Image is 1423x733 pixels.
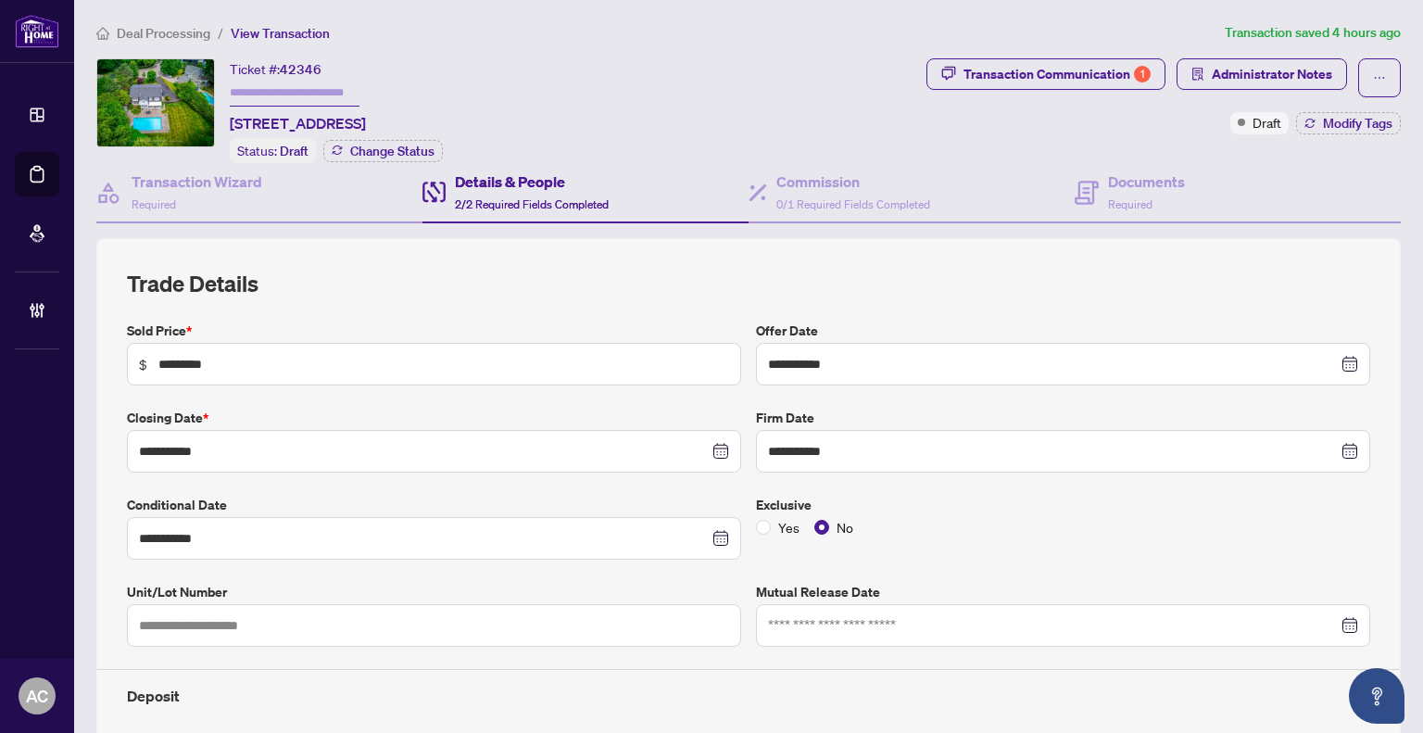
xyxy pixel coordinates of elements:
[127,321,741,341] label: Sold Price
[829,517,861,537] span: No
[1296,112,1401,134] button: Modify Tags
[1349,668,1404,724] button: Open asap
[132,197,176,211] span: Required
[350,145,434,158] span: Change Status
[1253,112,1281,133] span: Draft
[127,269,1370,298] h2: Trade Details
[230,58,321,80] div: Ticket #:
[756,408,1370,428] label: Firm Date
[15,14,59,48] img: logo
[132,171,262,193] h4: Transaction Wizard
[1108,197,1152,211] span: Required
[1225,22,1401,44] article: Transaction saved 4 hours ago
[1191,68,1204,81] span: solution
[127,408,741,428] label: Closing Date
[139,354,147,374] span: $
[756,582,1370,602] label: Mutual Release Date
[26,683,48,709] span: AC
[963,59,1151,89] div: Transaction Communication
[776,197,930,211] span: 0/1 Required Fields Completed
[756,495,1370,515] label: Exclusive
[323,140,443,162] button: Change Status
[280,61,321,78] span: 42346
[1323,117,1392,130] span: Modify Tags
[218,22,223,44] li: /
[455,171,609,193] h4: Details & People
[455,197,609,211] span: 2/2 Required Fields Completed
[231,25,330,42] span: View Transaction
[96,27,109,40] span: home
[127,495,741,515] label: Conditional Date
[1134,66,1151,82] div: 1
[1373,71,1386,84] span: ellipsis
[127,685,1370,707] h4: Deposit
[230,138,316,163] div: Status:
[1177,58,1347,90] button: Administrator Notes
[926,58,1165,90] button: Transaction Communication1
[776,171,930,193] h4: Commission
[1108,171,1185,193] h4: Documents
[127,582,741,602] label: Unit/Lot Number
[280,143,309,159] span: Draft
[230,112,366,134] span: [STREET_ADDRESS]
[97,59,214,146] img: IMG-W12228150_1.jpg
[117,25,210,42] span: Deal Processing
[756,321,1370,341] label: Offer Date
[771,517,807,537] span: Yes
[1212,59,1332,89] span: Administrator Notes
